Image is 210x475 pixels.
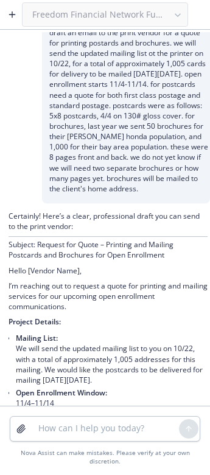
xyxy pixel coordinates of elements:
[2,5,22,24] button: Create a new chat
[9,265,208,276] p: Hello [Vendor Name],
[10,449,200,465] div: Nova Assist can make mistakes. Please verify at your own discretion.
[9,316,61,327] span: Project Details:
[16,332,208,386] li: We will send the updated mailing list to you on 10/22, with a total of approximately 1,005 addres...
[16,386,208,409] li: 11/4–11/14
[49,27,210,194] p: draft an email to the print vendor for a quote for printing postards and brochures. we will send ...
[16,388,107,398] span: Open Enrollment Window:
[9,281,208,312] p: I’m reaching out to request a quote for printing and mailing services for our upcoming open enrol...
[9,211,208,231] p: Certainly! Here’s a clear, professional draft you can send to the print vendor:
[16,333,58,343] span: Mailing List:
[9,239,208,260] p: Subject: Request for Quote – Printing and Mailing Postcards and Brochures for Open Enrollment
